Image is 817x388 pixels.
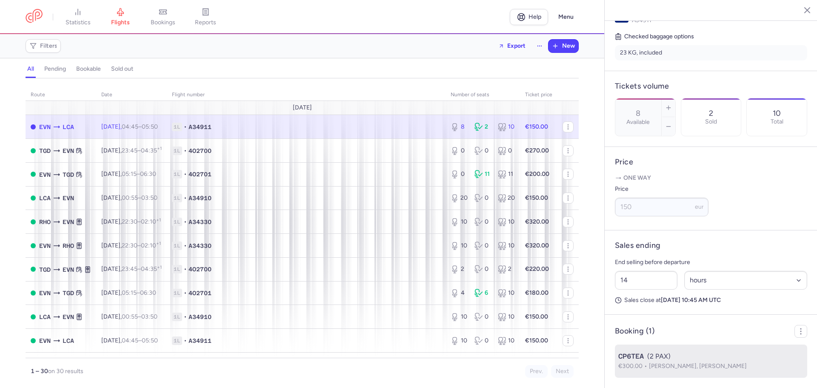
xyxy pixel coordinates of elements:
[184,289,187,297] span: •
[562,43,575,49] span: New
[167,89,446,101] th: Flight number
[184,123,187,131] span: •
[39,288,51,298] span: EVN
[615,296,807,304] p: Sales close at
[140,170,156,178] time: 06:30
[615,174,807,182] p: One way
[122,170,137,178] time: 05:15
[451,313,468,321] div: 10
[101,194,157,201] span: [DATE],
[451,147,468,155] div: 0
[122,313,138,320] time: 00:55
[773,109,781,118] p: 10
[172,265,182,273] span: 1L
[101,170,156,178] span: [DATE],
[172,241,182,250] span: 1L
[31,368,48,375] strong: 1 – 30
[195,19,216,26] span: reports
[493,39,531,53] button: Export
[122,289,137,296] time: 05:15
[189,123,211,131] span: A34911
[122,337,138,344] time: 04:45
[122,265,137,273] time: 23:45
[184,313,187,321] span: •
[122,170,156,178] span: –
[498,147,515,155] div: 0
[695,203,704,210] span: eur
[525,265,549,273] strong: €220.00
[57,8,99,26] a: statistics
[709,109,713,118] p: 2
[525,242,549,249] strong: €320.00
[451,241,468,250] div: 10
[141,147,162,154] time: 04:35
[507,43,526,49] span: Export
[189,218,211,226] span: A34330
[40,43,57,49] span: Filters
[140,289,156,296] time: 06:30
[26,9,43,25] a: CitizenPlane red outlined logo
[122,123,138,130] time: 04:45
[446,89,520,101] th: number of seats
[498,218,515,226] div: 10
[101,147,162,154] span: [DATE],
[151,19,175,26] span: bookings
[184,147,187,155] span: •
[184,218,187,226] span: •
[39,312,51,322] span: LCA
[615,81,807,91] h4: Tickets volume
[510,9,548,25] a: Help
[189,147,211,155] span: 4O2700
[615,198,708,216] input: ---
[142,337,158,344] time: 05:50
[48,368,83,375] span: on 30 results
[525,365,548,378] button: Prev.
[111,19,130,26] span: flights
[101,242,161,249] span: [DATE],
[525,147,549,154] strong: €270.00
[525,313,548,320] strong: €150.00
[39,146,51,155] span: TGD
[615,157,807,167] h4: Price
[474,336,491,345] div: 0
[474,241,491,250] div: 0
[122,147,137,154] time: 23:45
[172,313,182,321] span: 1L
[618,351,804,371] button: CP6TEA(2 PAX)€300.00[PERSON_NAME], [PERSON_NAME]
[184,8,227,26] a: reports
[451,265,468,273] div: 2
[26,40,60,52] button: Filters
[520,89,557,101] th: Ticket price
[141,265,162,273] time: 04:35
[76,65,101,73] h4: bookable
[618,351,804,362] div: (2 PAX)
[548,40,578,52] button: New
[101,337,158,344] span: [DATE],
[172,289,182,297] span: 1L
[39,170,51,179] span: EVN
[157,264,162,270] sup: +1
[172,336,182,345] span: 1L
[649,362,747,370] span: [PERSON_NAME], [PERSON_NAME]
[63,193,74,203] span: EVN
[293,104,312,111] span: [DATE]
[99,8,142,26] a: flights
[141,313,157,320] time: 03:50
[96,89,167,101] th: date
[553,9,579,25] button: Menu
[111,65,133,73] h4: sold out
[184,241,187,250] span: •
[39,336,51,345] span: EVN
[101,289,156,296] span: [DATE],
[451,170,468,178] div: 0
[44,65,66,73] h4: pending
[474,289,491,297] div: 6
[63,170,74,179] span: TGD
[27,65,34,73] h4: all
[39,193,51,203] span: LCA
[101,123,158,130] span: [DATE],
[525,170,549,178] strong: €200.00
[498,265,515,273] div: 2
[189,289,211,297] span: 4O2701
[63,288,74,298] span: TGD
